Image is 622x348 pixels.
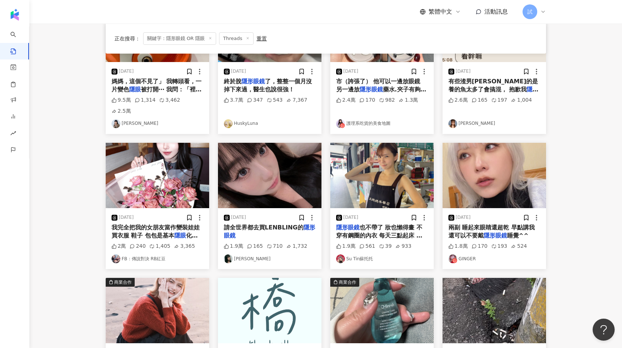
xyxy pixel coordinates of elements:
div: 1.8萬 [448,243,468,250]
mark: 隱眼 [129,86,141,93]
span: 繁體中文 [429,8,452,16]
div: [DATE] [231,214,246,221]
div: 982 [379,97,395,104]
img: post-image [443,278,546,343]
div: 3.7萬 [224,97,243,104]
span: Threads [219,32,254,45]
div: 9.5萬 [112,97,131,104]
img: post-image [330,143,434,208]
div: 1,732 [286,243,307,250]
a: KOL Avatar[PERSON_NAME] [448,119,540,128]
div: 7,367 [286,97,307,104]
img: KOL Avatar [112,119,120,128]
div: [DATE] [343,214,359,221]
img: post-image [443,143,546,208]
img: post-image [218,143,321,208]
div: 240 [130,243,146,250]
div: 1,405 [149,243,170,250]
div: 1.9萬 [224,243,243,250]
div: [DATE] [343,68,359,75]
div: 2.4萬 [336,97,356,104]
mark: 隱眼 [174,232,186,239]
a: KOL AvatarFB：傳說對決 RB紅豆 [112,254,203,263]
a: KOL AvatarSu Tin蘇托托 [336,254,428,263]
mark: 隱形眼鏡 [360,86,383,93]
span: 有些渣男[PERSON_NAME]的是養的魚太多了會搞混， 抱歉我 [448,78,538,93]
mark: 隱形眼鏡 [224,224,315,239]
span: rise [10,126,16,142]
a: KOL Avatar[PERSON_NAME] [224,254,316,263]
div: 170 [472,243,488,250]
div: 1,004 [511,97,532,104]
img: KOL Avatar [112,254,120,263]
img: KOL Avatar [336,254,345,263]
mark: 隱形眼鏡 [336,224,360,231]
img: post-image [218,278,321,343]
div: 3,462 [159,97,180,104]
div: 1.9萬 [336,243,356,250]
div: 1,314 [135,97,156,104]
div: post-image商業合作 [330,278,434,343]
div: [DATE] [231,68,246,75]
span: 睡覺^^ [507,232,529,239]
div: 710 [267,243,283,250]
div: [DATE] [456,214,471,221]
div: 商業合作 [339,279,356,286]
div: [DATE] [119,68,134,75]
div: 543 [267,97,283,104]
div: 1.3萬 [399,97,418,104]
span: 終於脫 [224,78,241,85]
a: KOL AvatarGINGER [448,254,540,263]
mark: 隱形眼鏡 [484,232,507,239]
div: 170 [359,97,375,104]
img: KOL Avatar [448,254,457,263]
a: search [10,26,25,55]
span: 活動訊息 [484,8,508,15]
div: 39 [379,243,392,250]
img: KOL Avatar [336,119,345,128]
span: 請全世界都去買LENBLING的 [224,224,303,231]
a: KOL Avatar[PERSON_NAME] [112,119,203,128]
span: 關鍵字：隱形眼鏡 OR 隱眼 [143,32,217,45]
div: 重置 [257,36,267,41]
img: post-image [330,278,434,343]
span: 了，整整一個月沒掉下來過，醫生也說很強！ [224,78,312,93]
span: 也不帶了 妝也懶得畫 不穿有鋼圈的內衣 每天三點起床 七八點犯睏 應該有更像早餐店阿姨了😀😀😀 [336,224,426,255]
img: post-image [106,278,209,343]
div: 197 [491,97,508,104]
div: 2.5萬 [112,108,131,115]
img: KOL Avatar [224,119,233,128]
a: KOL Avatar護理系吃貨的美食地圖 [336,119,428,128]
div: 165 [247,243,263,250]
div: 561 [359,243,375,250]
span: 媽媽，這個不見了」 我轉頭看，一片變色 [112,78,202,93]
div: [DATE] [456,68,471,75]
mark: 隱形眼鏡 [241,78,265,85]
img: post-image [106,143,209,208]
div: 193 [491,243,508,250]
div: 347 [247,97,263,104]
span: 市（誇張了） 他可以一邊放眼鏡 另一邊放 [336,78,421,93]
span: 我完全把我的女朋友當作變裝娃娃 買衣服 鞋子 包包是基本 [112,224,200,239]
span: 兩副 睡起來眼睛還超乾 早點講我還可以不要戴 [448,224,535,239]
span: 試 [527,8,532,16]
a: KOL AvatarHuskyLuna [224,119,316,128]
div: 2.6萬 [448,97,468,104]
img: logo icon [9,9,21,21]
div: 524 [511,243,527,250]
span: 正在搜尋 ： [114,36,140,41]
div: [DATE] [119,214,134,221]
span: 被打開⋯ 我問：「裡面的 [112,86,202,101]
div: post-image商業合作 [106,278,209,343]
div: 3,365 [174,243,195,250]
img: KOL Avatar [224,254,233,263]
iframe: Help Scout Beacon - Open [593,319,615,341]
div: 2萬 [112,243,126,250]
div: 商業合作 [114,279,132,286]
